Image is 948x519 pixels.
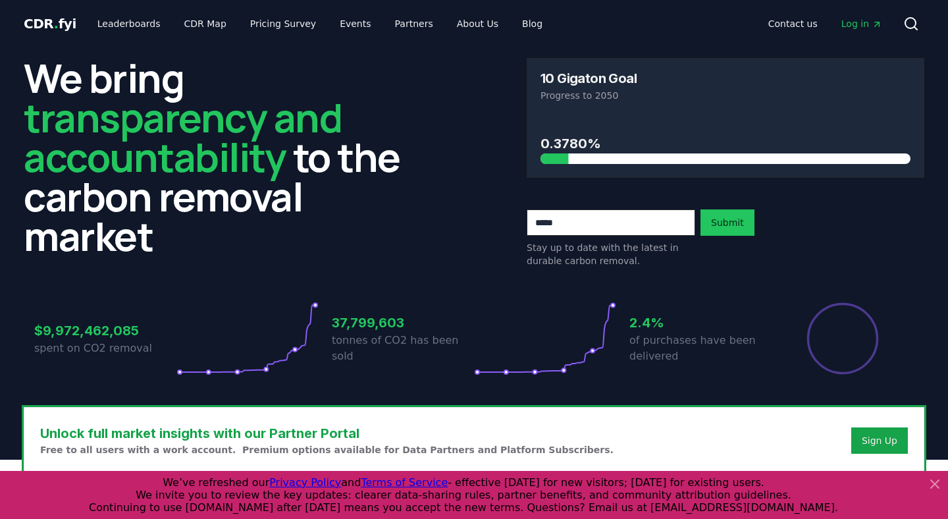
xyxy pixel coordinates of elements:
h3: 37,799,603 [332,313,474,333]
a: Pricing Survey [240,12,327,36]
p: Progress to 2050 [540,89,910,102]
p: of purchases have been delivered [629,333,772,364]
a: Log in [831,12,893,36]
a: CDR Map [174,12,237,36]
a: CDR.fyi [24,14,76,33]
a: Leaderboards [87,12,171,36]
p: Stay up to date with the latest in durable carbon removal. [527,241,695,267]
a: Events [329,12,381,36]
span: transparency and accountability [24,90,342,184]
p: tonnes of CO2 has been sold [332,333,474,364]
nav: Main [758,12,893,36]
a: About Us [446,12,509,36]
p: spent on CO2 removal [34,341,176,356]
div: Percentage of sales delivered [806,302,880,375]
p: Free to all users with a work account. Premium options available for Data Partners and Platform S... [40,443,614,456]
button: Submit [700,209,754,236]
h3: $9,972,462,085 [34,321,176,341]
span: . [54,16,59,32]
h3: 10 Gigaton Goal [540,72,637,85]
h3: 2.4% [629,313,772,333]
a: Partners [384,12,444,36]
h3: 0.3780% [540,134,910,153]
span: Log in [841,17,882,30]
a: Blog [512,12,553,36]
a: Contact us [758,12,828,36]
span: CDR fyi [24,16,76,32]
button: Sign Up [851,427,908,454]
h3: Unlock full market insights with our Partner Portal [40,423,614,443]
a: Sign Up [862,434,897,447]
nav: Main [87,12,553,36]
h2: We bring to the carbon removal market [24,58,421,256]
